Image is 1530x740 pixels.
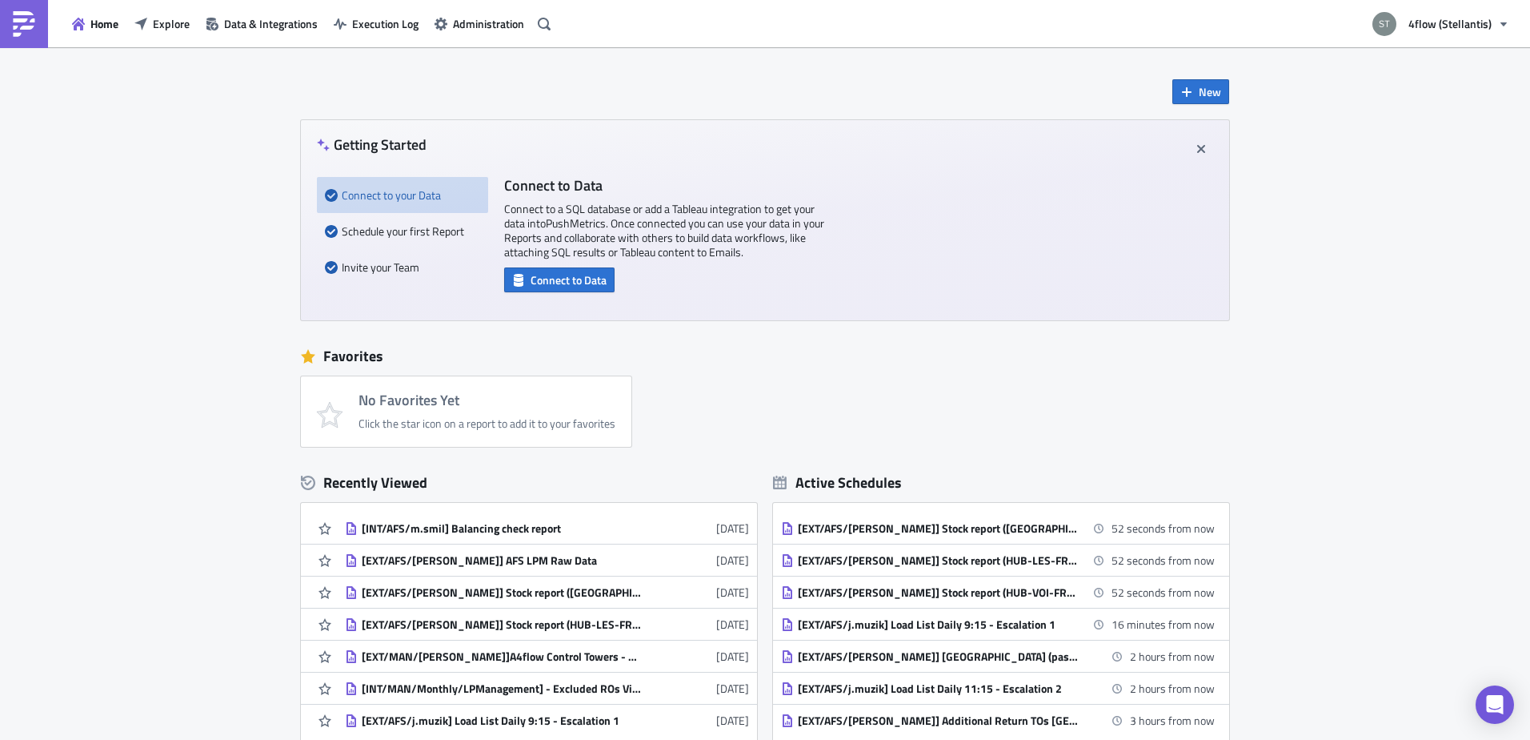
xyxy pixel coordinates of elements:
[326,11,427,36] button: Execution Log
[781,673,1215,704] a: [EXT/AFS/j.muzik] Load List Daily 11:15 - Escalation 22 hours from now
[1363,6,1518,42] button: 4flow (Stellantis)
[504,270,615,287] a: Connect to Data
[1111,584,1215,601] time: 2025-10-15 09:00
[716,648,749,665] time: 2025-10-07T07:25:53Z
[1111,552,1215,569] time: 2025-10-15 09:00
[1130,680,1215,697] time: 2025-10-15 11:15
[301,471,757,495] div: Recently Viewed
[531,271,607,288] span: Connect to Data
[798,617,1078,632] div: [EXT/AFS/j.muzik] Load List Daily 9:15 - Escalation 1
[798,585,1078,600] div: [EXT/AFS/[PERSON_NAME]] Stock report (HUB-VOI-FR23)
[716,680,749,697] time: 2025-10-03T10:57:37Z
[781,705,1215,736] a: [EXT/AFS/[PERSON_NAME]] Additional Return TOs [GEOGRAPHIC_DATA]3 hours from now
[504,267,615,292] button: Connect to Data
[716,712,749,729] time: 2025-10-02T07:40:56Z
[198,11,326,36] button: Data & Integrations
[504,202,824,259] p: Connect to a SQL database or add a Tableau integration to get your data into PushMetrics . Once c...
[352,15,419,32] span: Execution Log
[781,641,1215,672] a: [EXT/AFS/[PERSON_NAME]] [GEOGRAPHIC_DATA] (past 24h)2 hours from now
[362,682,642,696] div: [INT/MAN/Monthly/LPManagement] - Excluded ROs Vigo
[1111,616,1215,633] time: 2025-10-15 09:15
[1199,83,1221,100] span: New
[64,11,126,36] button: Home
[11,11,37,37] img: PushMetrics
[716,520,749,537] time: 2025-10-12T14:42:01Z
[362,521,642,536] div: [INT/AFS/m.smil] Balancing check report
[1111,520,1215,537] time: 2025-10-15 09:00
[453,15,524,32] span: Administration
[504,177,824,194] h4: Connect to Data
[781,513,1215,544] a: [EXT/AFS/[PERSON_NAME]] Stock report ([GEOGRAPHIC_DATA] hubs)52 seconds from now
[153,15,190,32] span: Explore
[345,577,749,608] a: [EXT/AFS/[PERSON_NAME]] Stock report ([GEOGRAPHIC_DATA] hubs)[DATE]
[798,521,1078,536] div: [EXT/AFS/[PERSON_NAME]] Stock report ([GEOGRAPHIC_DATA] hubs)
[358,416,615,431] div: Click the star icon on a report to add it to your favorites
[362,617,642,632] div: [EXT/AFS/[PERSON_NAME]] Stock report (HUB-LES-FR13)
[1172,79,1229,104] button: New
[716,616,749,633] time: 2025-10-08T12:32:09Z
[362,553,642,568] div: [EXT/AFS/[PERSON_NAME]] AFS LPM Raw Data
[781,545,1215,576] a: [EXT/AFS/[PERSON_NAME]] Stock report (HUB-LES-FR13)52 seconds from now
[1408,15,1492,32] span: 4flow (Stellantis)
[345,673,749,704] a: [INT/MAN/Monthly/LPManagement] - Excluded ROs Vigo[DATE]
[345,705,749,736] a: [EXT/AFS/j.muzik] Load List Daily 9:15 - Escalation 1[DATE]
[325,213,480,249] div: Schedule your first Report
[798,682,1078,696] div: [EXT/AFS/j.muzik] Load List Daily 11:15 - Escalation 2
[224,15,318,32] span: Data & Integrations
[1371,10,1398,38] img: Avatar
[1476,686,1514,724] div: Open Intercom Messenger
[798,650,1078,664] div: [EXT/AFS/[PERSON_NAME]] [GEOGRAPHIC_DATA] (past 24h)
[90,15,118,32] span: Home
[126,11,198,36] button: Explore
[798,714,1078,728] div: [EXT/AFS/[PERSON_NAME]] Additional Return TOs [GEOGRAPHIC_DATA]
[325,249,480,285] div: Invite your Team
[345,641,749,672] a: [EXT/MAN/[PERSON_NAME]]A4flow Control Towers - Monthly all ticket Report[DATE]
[362,650,642,664] div: [EXT/MAN/[PERSON_NAME]]A4flow Control Towers - Monthly all ticket Report
[358,392,615,408] h4: No Favorites Yet
[1130,712,1215,729] time: 2025-10-15 12:00
[345,609,749,640] a: [EXT/AFS/[PERSON_NAME]] Stock report (HUB-LES-FR13)[DATE]
[798,553,1078,568] div: [EXT/AFS/[PERSON_NAME]] Stock report (HUB-LES-FR13)
[362,585,642,600] div: [EXT/AFS/[PERSON_NAME]] Stock report ([GEOGRAPHIC_DATA] hubs)
[781,609,1215,640] a: [EXT/AFS/j.muzik] Load List Daily 9:15 - Escalation 116 minutes from now
[345,545,749,576] a: [EXT/AFS/[PERSON_NAME]] AFS LPM Raw Data[DATE]
[301,344,1229,368] div: Favorites
[317,136,427,153] h4: Getting Started
[716,584,749,601] time: 2025-10-08T12:32:28Z
[345,513,749,544] a: [INT/AFS/m.smil] Balancing check report[DATE]
[362,714,642,728] div: [EXT/AFS/j.muzik] Load List Daily 9:15 - Escalation 1
[1130,648,1215,665] time: 2025-10-15 11:00
[325,177,480,213] div: Connect to your Data
[781,577,1215,608] a: [EXT/AFS/[PERSON_NAME]] Stock report (HUB-VOI-FR23)52 seconds from now
[427,11,532,36] button: Administration
[773,473,902,492] div: Active Schedules
[716,552,749,569] time: 2025-10-10T13:11:39Z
